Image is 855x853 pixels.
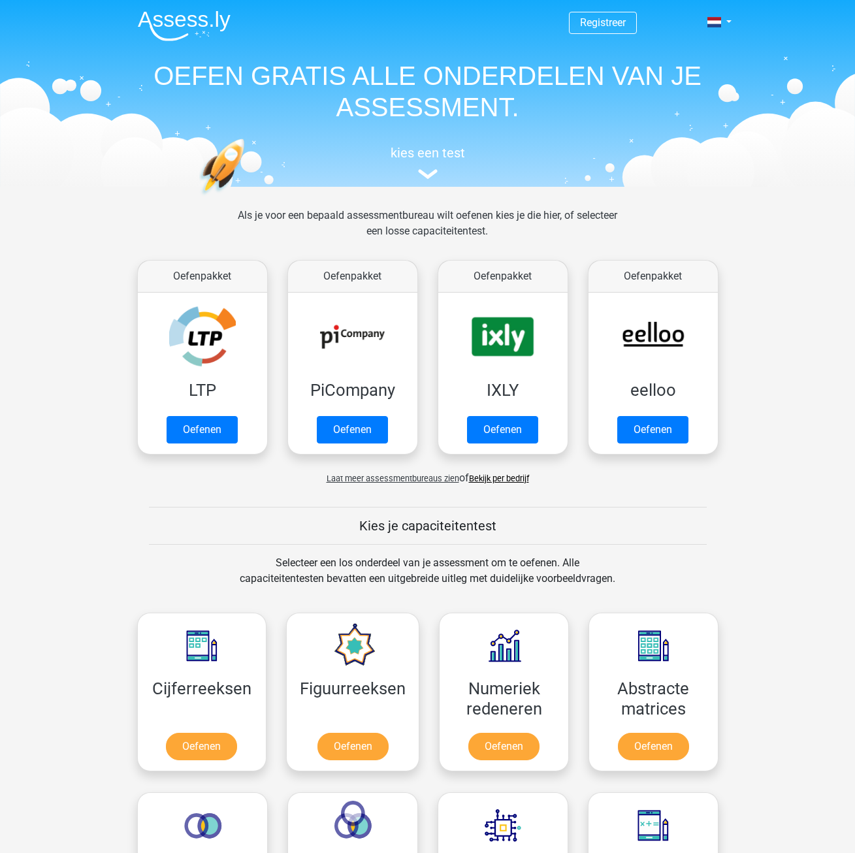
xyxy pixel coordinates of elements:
[127,145,728,161] h5: kies een test
[167,416,238,443] a: Oefenen
[227,208,628,255] div: Als je voor een bepaald assessmentbureau wilt oefenen kies je die hier, of selecteer een losse ca...
[468,733,540,760] a: Oefenen
[418,169,438,179] img: assessment
[127,145,728,180] a: kies een test
[138,10,231,41] img: Assessly
[467,416,538,443] a: Oefenen
[317,733,389,760] a: Oefenen
[618,733,689,760] a: Oefenen
[469,474,529,483] a: Bekijk per bedrijf
[166,733,237,760] a: Oefenen
[317,416,388,443] a: Oefenen
[127,460,728,486] div: of
[227,555,628,602] div: Selecteer een los onderdeel van je assessment om te oefenen. Alle capaciteitentesten bevatten een...
[149,518,707,534] h5: Kies je capaciteitentest
[127,60,728,123] h1: OEFEN GRATIS ALLE ONDERDELEN VAN JE ASSESSMENT.
[617,416,688,443] a: Oefenen
[199,138,295,257] img: oefenen
[327,474,459,483] span: Laat meer assessmentbureaus zien
[580,16,626,29] a: Registreer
